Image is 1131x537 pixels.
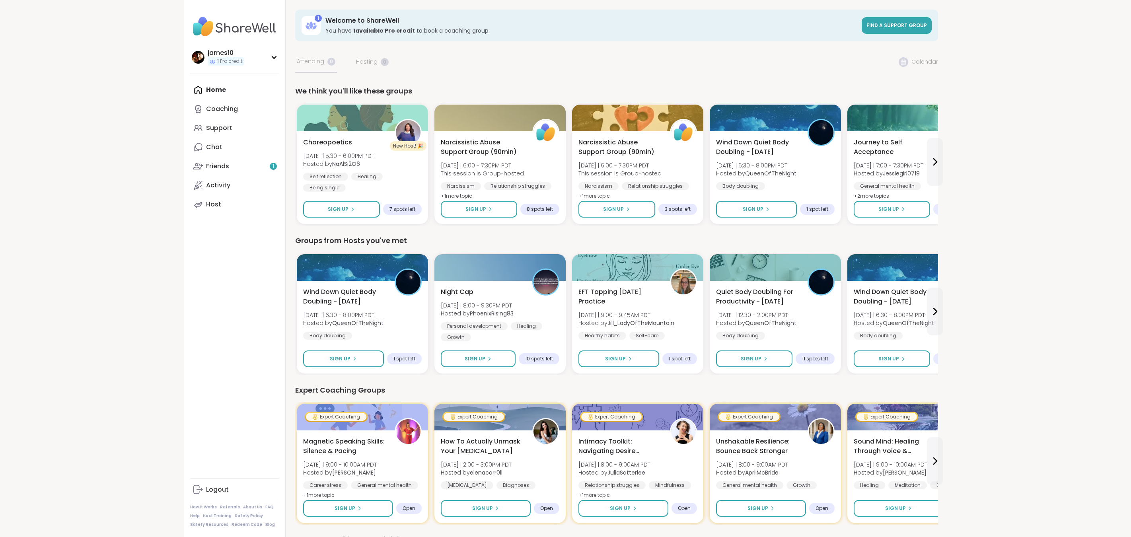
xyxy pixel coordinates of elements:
[303,138,352,147] span: Choreopoetics
[671,120,696,145] img: ShareWell
[396,270,420,294] img: QueenOfTheNight
[351,173,383,181] div: Healing
[716,169,796,177] span: Hosted by
[883,169,920,177] b: Jessiegirl0719
[883,469,927,477] b: [PERSON_NAME]
[441,169,524,177] span: This session is Group-hosted
[527,206,553,212] span: 8 spots left
[716,500,806,517] button: Sign Up
[854,350,930,367] button: Sign Up
[854,437,936,456] span: Sound Mind: Healing Through Voice & Vibration
[854,500,944,517] button: Sign Up
[441,302,514,309] span: [DATE] | 8:00 - 9:30PM PDT
[441,309,514,317] span: Hosted by
[206,200,221,209] div: Host
[605,355,626,362] span: Sign Up
[441,138,524,157] span: Narcissistic Abuse Support Group (90min)
[484,182,551,190] div: Relationship struggles
[206,143,222,152] div: Chat
[809,270,833,294] img: QueenOfTheNight
[857,413,917,421] div: Expert Coaching
[472,505,493,512] span: Sign Up
[716,319,796,327] span: Hosted by
[809,419,833,444] img: AprilMcBride
[265,522,275,527] a: Blog
[441,481,493,489] div: [MEDICAL_DATA]
[295,385,938,396] div: Expert Coaching Groups
[441,500,531,517] button: Sign Up
[888,481,927,489] div: Meditation
[265,504,274,510] a: FAQ
[303,152,374,160] span: [DATE] | 5:30 - 6:00PM PDT
[332,160,360,168] b: NaAlSi2O6
[470,309,514,317] b: PhoenixRising83
[578,350,659,367] button: Sign Up
[396,120,420,145] img: NaAlSi2O6
[578,319,674,327] span: Hosted by
[743,206,763,213] span: Sign Up
[578,437,661,456] span: Intimacy Toolkit: Navigating Desire Dynamics
[303,311,383,319] span: [DATE] | 6:30 - 8:00PM PDT
[610,505,631,512] span: Sign Up
[441,333,471,341] div: Growth
[303,500,393,517] button: Sign Up
[190,513,200,519] a: Help
[878,206,899,213] span: Sign Up
[719,413,779,421] div: Expert Coaching
[190,480,279,499] a: Logout
[854,332,903,340] div: Body doubling
[208,49,244,57] div: james10
[190,157,279,176] a: Friends1
[441,437,524,456] span: How To Actually Unmask Your [MEDICAL_DATA]
[220,504,240,510] a: Referrals
[441,322,508,330] div: Personal development
[441,287,473,297] span: Night Cap
[716,161,796,169] span: [DATE] | 6:30 - 8:00PM PDT
[192,51,204,64] img: james10
[745,319,796,327] b: QueenOfTheNight
[190,195,279,214] a: Host
[325,27,857,35] h3: You have to book a coaching group.
[441,201,517,218] button: Sign Up
[854,182,921,190] div: General mental health
[206,105,238,113] div: Coaching
[854,481,885,489] div: Healing
[389,206,415,212] span: 7 spots left
[854,469,927,477] span: Hosted by
[930,481,970,489] div: Breathwork
[328,206,348,213] span: Sign Up
[745,169,796,177] b: QueenOfTheNight
[335,505,355,512] span: Sign Up
[716,481,783,489] div: General mental health
[190,138,279,157] a: Chat
[243,504,262,510] a: About Us
[854,169,923,177] span: Hosted by
[332,319,383,327] b: QueenOfTheNight
[190,504,217,510] a: How It Works
[716,182,765,190] div: Body doubling
[303,173,348,181] div: Self reflection
[303,184,346,192] div: Being single
[190,13,279,41] img: ShareWell Nav Logo
[741,355,761,362] span: Sign Up
[578,461,650,469] span: [DATE] | 8:00 - 9:00AM PDT
[854,138,936,157] span: Journey to Self Acceptance
[325,16,857,25] h3: Welcome to ShareWell
[578,182,619,190] div: Narcissism
[578,500,668,517] button: Sign Up
[465,355,485,362] span: Sign Up
[629,332,665,340] div: Self-care
[217,58,242,65] span: 1 Pro credit
[190,119,279,138] a: Support
[303,461,377,469] span: [DATE] | 9:00 - 10:00AM PDT
[786,481,817,489] div: Growth
[303,201,380,218] button: Sign Up
[885,505,906,512] span: Sign Up
[862,17,932,34] a: Find a support group
[802,356,828,362] span: 11 spots left
[716,350,792,367] button: Sign Up
[603,206,624,213] span: Sign Up
[273,163,274,170] span: 1
[525,356,553,362] span: 10 spots left
[206,485,229,494] div: Logout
